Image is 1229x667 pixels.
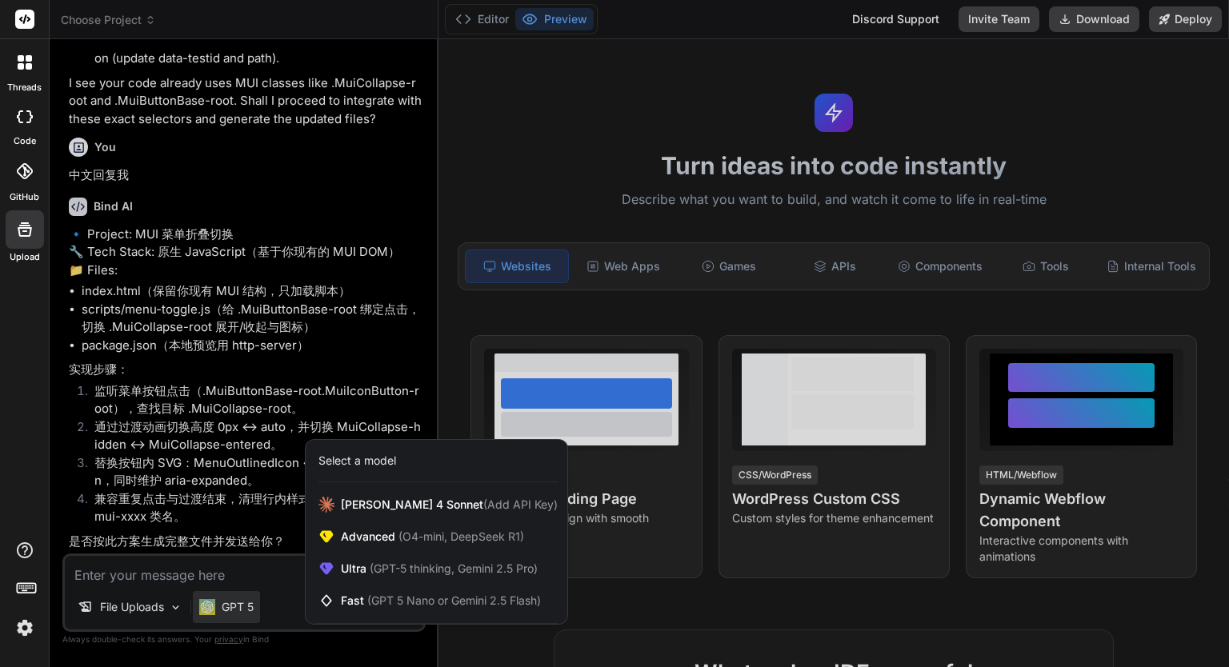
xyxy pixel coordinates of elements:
span: Ultra [341,561,538,577]
span: Advanced [341,529,524,545]
span: (Add API Key) [483,497,558,511]
label: threads [7,81,42,94]
span: (GPT 5 Nano or Gemini 2.5 Flash) [367,593,541,607]
span: (O4-mini, DeepSeek R1) [395,529,524,543]
div: Select a model [318,453,396,469]
span: [PERSON_NAME] 4 Sonnet [341,497,558,513]
label: GitHub [10,190,39,204]
label: code [14,134,36,148]
label: Upload [10,250,40,264]
img: settings [11,614,38,641]
span: Fast [341,593,541,609]
span: (GPT-5 thinking, Gemini 2.5 Pro) [366,561,538,575]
